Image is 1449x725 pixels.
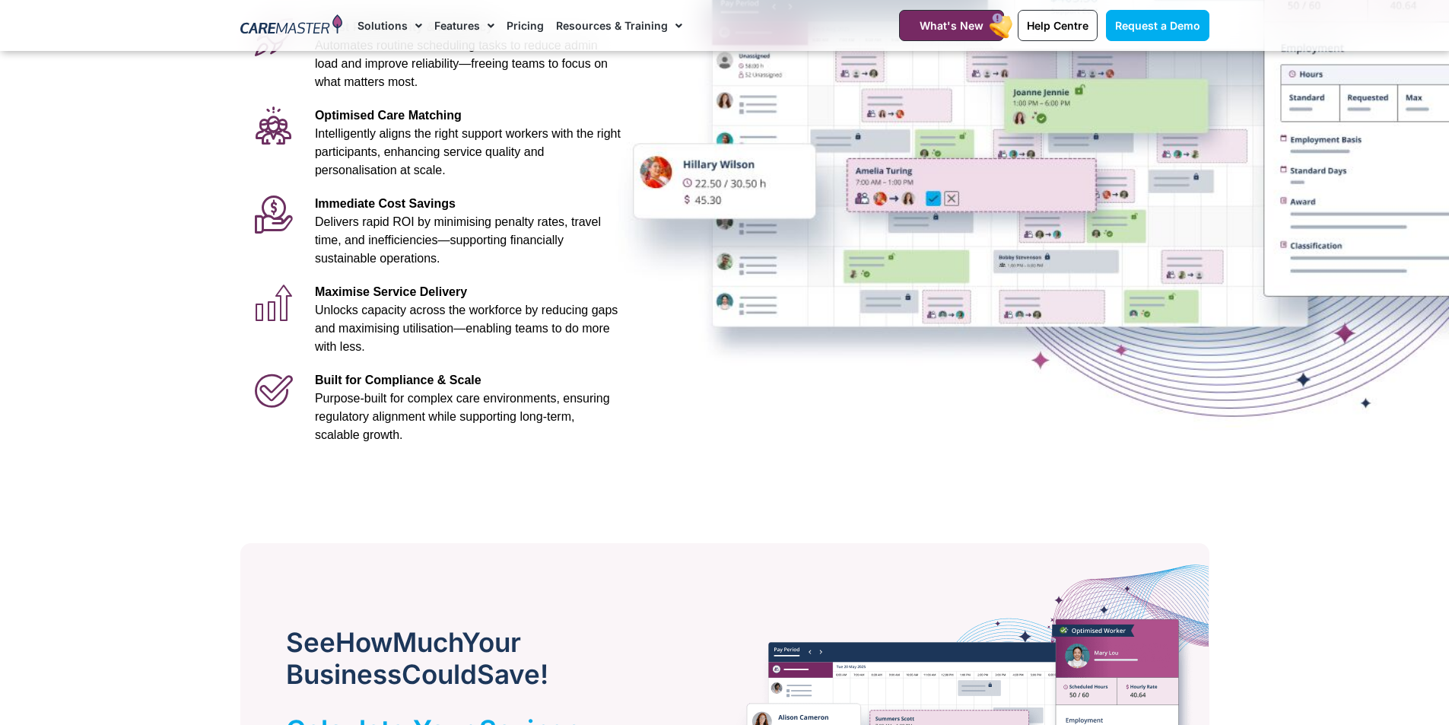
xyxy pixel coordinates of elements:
span: Business [286,658,402,690]
span: Built for Compliance & Scale [315,374,481,386]
span: Optimised Care Matching [315,109,462,122]
span: Much [392,626,462,658]
span: Purpose-built for complex care environments, ensuring regulatory alignment while supporting long-... [315,392,610,441]
span: Request a Demo [1115,19,1200,32]
span: See [286,626,335,658]
img: CareMaster Logo [240,14,343,37]
span: Maximise Service Delivery [315,285,467,298]
a: Request a Demo [1106,10,1209,41]
span: Save! [477,658,548,690]
span: Intelligently aligns the right support workers with the right participants, enhancing service qua... [315,127,621,176]
span: Delivers rapid ROI by minimising penalty rates, travel time, and inefficiencies—supporting financ... [315,215,601,265]
span: Could [402,658,477,690]
a: Help Centre [1018,10,1098,41]
span: Immediate Cost Savings [315,197,456,210]
span: Help Centre [1027,19,1088,32]
span: Automates routine scheduling tasks to reduce admin load and improve reliability—freeing teams to ... [315,39,608,88]
span: What's New [920,19,983,32]
span: How [335,626,392,658]
span: Your [462,626,521,658]
span: Unlocks capacity across the workforce by reducing gaps and maximising utilisation—enabling teams ... [315,304,618,353]
a: What's New [899,10,1004,41]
